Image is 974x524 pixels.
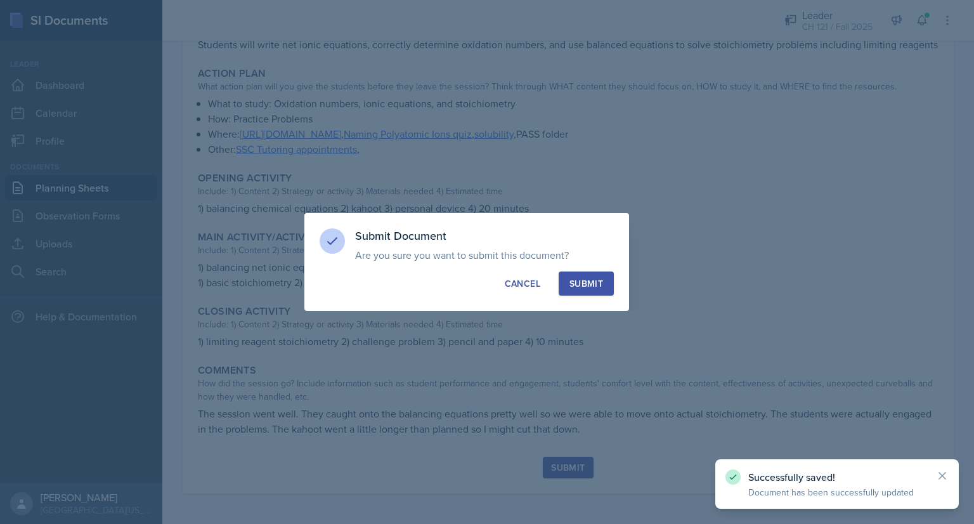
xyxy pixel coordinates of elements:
[505,277,540,290] div: Cancel
[569,277,603,290] div: Submit
[559,272,614,296] button: Submit
[355,228,614,244] h3: Submit Document
[494,272,551,296] button: Cancel
[355,249,614,261] p: Are you sure you want to submit this document?
[748,486,926,499] p: Document has been successfully updated
[748,471,926,483] p: Successfully saved!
